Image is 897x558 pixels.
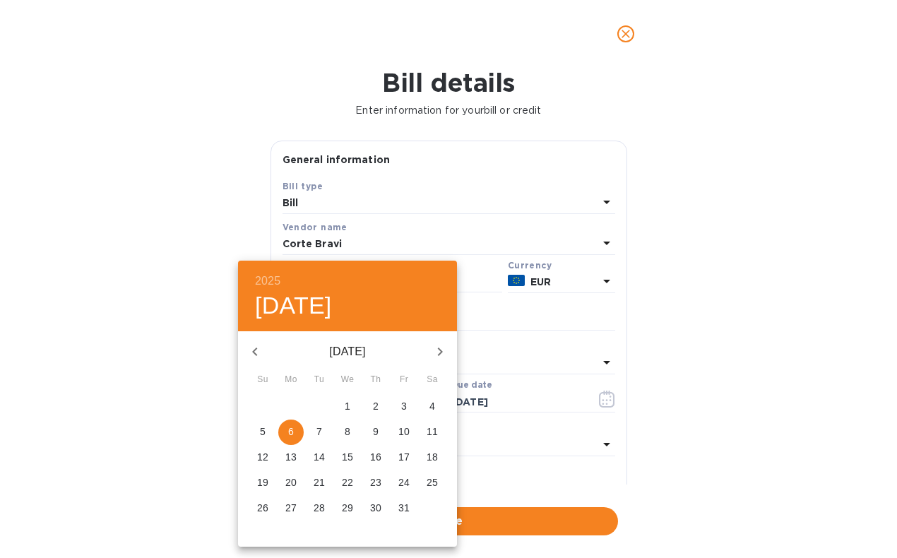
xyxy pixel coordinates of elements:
button: 16 [363,445,388,470]
p: 21 [314,475,325,489]
span: Mo [278,373,304,387]
p: [DATE] [272,343,423,360]
button: 25 [420,470,445,496]
p: 8 [345,425,350,439]
p: 12 [257,450,268,464]
button: 29 [335,496,360,521]
p: 20 [285,475,297,489]
button: 24 [391,470,417,496]
span: Tu [307,373,332,387]
button: 6 [278,420,304,445]
button: 13 [278,445,304,470]
span: Sa [420,373,445,387]
p: 1 [345,399,350,413]
button: 15 [335,445,360,470]
p: 29 [342,501,353,515]
p: 2 [373,399,379,413]
span: Fr [391,373,417,387]
p: 6 [288,425,294,439]
p: 26 [257,501,268,515]
p: 19 [257,475,268,489]
p: 31 [398,501,410,515]
button: 19 [250,470,275,496]
p: 23 [370,475,381,489]
p: 13 [285,450,297,464]
button: 12 [250,445,275,470]
button: 10 [391,420,417,445]
button: 31 [391,496,417,521]
p: 18 [427,450,438,464]
p: 28 [314,501,325,515]
button: 4 [420,394,445,420]
button: 2 [363,394,388,420]
button: 17 [391,445,417,470]
p: 25 [427,475,438,489]
button: 23 [363,470,388,496]
span: Th [363,373,388,387]
p: 27 [285,501,297,515]
p: 16 [370,450,381,464]
p: 7 [316,425,322,439]
span: Su [250,373,275,387]
p: 17 [398,450,410,464]
p: 14 [314,450,325,464]
button: 2025 [255,271,280,291]
button: 26 [250,496,275,521]
button: 22 [335,470,360,496]
button: 5 [250,420,275,445]
p: 3 [401,399,407,413]
button: 30 [363,496,388,521]
span: We [335,373,360,387]
p: 11 [427,425,438,439]
button: 7 [307,420,332,445]
button: 28 [307,496,332,521]
button: 20 [278,470,304,496]
button: 21 [307,470,332,496]
p: 5 [260,425,266,439]
button: 8 [335,420,360,445]
button: 18 [420,445,445,470]
button: 3 [391,394,417,420]
p: 4 [429,399,435,413]
p: 9 [373,425,379,439]
button: 11 [420,420,445,445]
button: [DATE] [255,291,332,321]
button: 27 [278,496,304,521]
button: 14 [307,445,332,470]
button: 1 [335,394,360,420]
p: 24 [398,475,410,489]
p: 10 [398,425,410,439]
p: 22 [342,475,353,489]
p: 30 [370,501,381,515]
button: 9 [363,420,388,445]
p: 15 [342,450,353,464]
